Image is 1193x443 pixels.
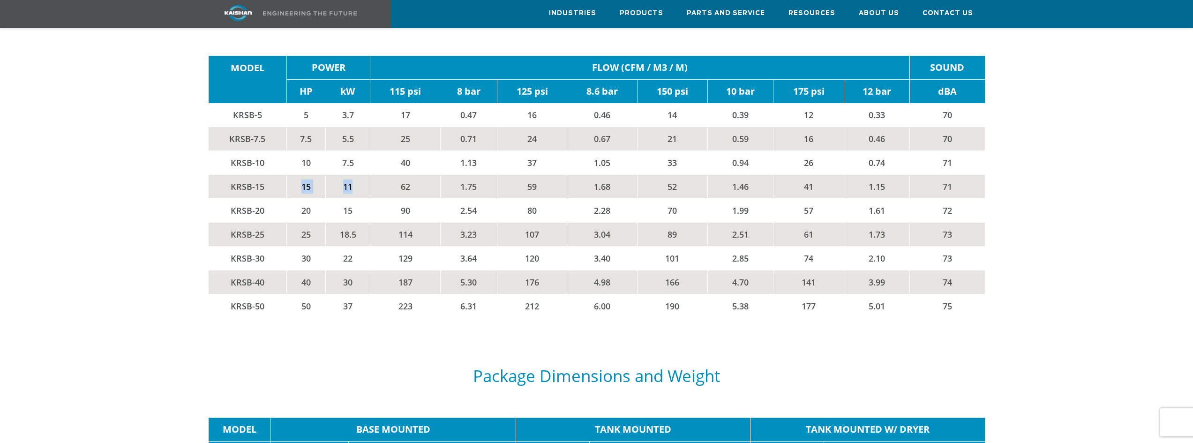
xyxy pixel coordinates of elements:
[637,103,707,127] td: 14
[637,294,707,318] td: 190
[286,56,370,80] td: POWER
[567,175,638,199] td: 1.68
[567,103,638,127] td: 0.46
[325,175,370,199] td: 11
[370,103,441,127] td: 17
[497,199,567,223] td: 80
[209,127,287,151] td: KRSB-7.5
[773,103,844,127] td: 12
[440,270,497,294] td: 5.30
[844,151,909,175] td: 0.74
[567,80,638,104] td: 8.6 bar
[910,175,985,199] td: 71
[497,127,567,151] td: 24
[370,175,441,199] td: 62
[708,80,773,104] td: 10 bar
[270,418,516,442] td: BASE MOUNTED
[203,5,273,21] img: kaishan logo
[788,8,835,19] span: Resources
[567,127,638,151] td: 0.67
[844,103,909,127] td: 0.33
[788,0,835,26] a: Resources
[910,56,985,80] td: SOUND
[440,80,497,104] td: 8 bar
[209,175,287,199] td: KRSB-15
[286,175,325,199] td: 15
[773,223,844,247] td: 61
[637,151,707,175] td: 33
[370,247,441,270] td: 129
[773,294,844,318] td: 177
[325,199,370,223] td: 15
[708,103,773,127] td: 0.39
[209,151,287,175] td: KRSB-10
[773,151,844,175] td: 26
[637,199,707,223] td: 70
[773,127,844,151] td: 16
[567,294,638,318] td: 6.00
[209,294,287,318] td: KRSB-50
[637,247,707,270] td: 101
[844,294,909,318] td: 5.01
[910,247,985,270] td: 73
[325,103,370,127] td: 3.7
[209,270,287,294] td: KRSB-40
[708,199,773,223] td: 1.99
[497,270,567,294] td: 176
[370,56,910,80] td: FLOW (CFM / M3 / M)
[567,151,638,175] td: 1.05
[286,199,325,223] td: 20
[370,151,441,175] td: 40
[440,294,497,318] td: 6.31
[325,294,370,318] td: 37
[497,103,567,127] td: 16
[440,151,497,175] td: 1.13
[497,80,567,104] td: 125 psi
[549,8,596,19] span: Industries
[844,127,909,151] td: 0.46
[263,11,357,15] img: Engineering the future
[370,270,441,294] td: 187
[923,8,973,19] span: Contact Us
[286,270,325,294] td: 40
[286,294,325,318] td: 50
[637,270,707,294] td: 166
[844,199,909,223] td: 1.61
[440,175,497,199] td: 1.75
[859,0,899,26] a: About Us
[923,0,973,26] a: Contact Us
[708,127,773,151] td: 0.59
[844,270,909,294] td: 3.99
[286,151,325,175] td: 10
[209,223,287,247] td: KRSB-25
[440,247,497,270] td: 3.64
[286,247,325,270] td: 30
[567,270,638,294] td: 4.98
[325,80,370,104] td: kW
[440,127,497,151] td: 0.71
[910,80,985,104] td: dBA
[910,294,985,318] td: 75
[567,199,638,223] td: 2.28
[910,270,985,294] td: 74
[549,0,596,26] a: Industries
[497,294,567,318] td: 212
[209,247,287,270] td: KRSB-30
[859,8,899,19] span: About Us
[687,8,765,19] span: Parts and Service
[497,151,567,175] td: 37
[370,127,441,151] td: 25
[773,199,844,223] td: 57
[637,175,707,199] td: 52
[708,270,773,294] td: 4.70
[209,56,287,80] td: MODEL
[497,247,567,270] td: 120
[708,151,773,175] td: 0.94
[209,199,287,223] td: KRSB-20
[844,175,909,199] td: 1.15
[325,127,370,151] td: 5.5
[687,0,765,26] a: Parts and Service
[567,223,638,247] td: 3.04
[708,247,773,270] td: 2.85
[910,199,985,223] td: 72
